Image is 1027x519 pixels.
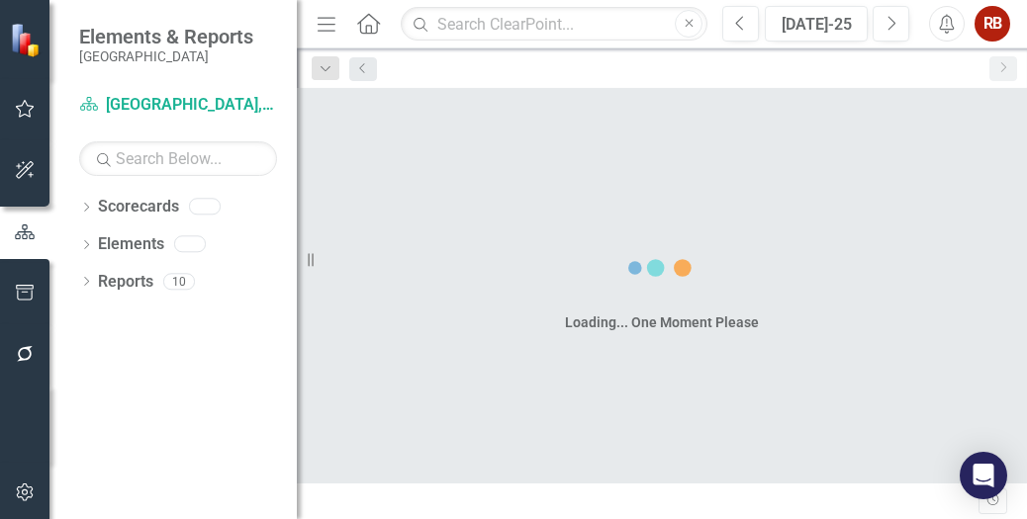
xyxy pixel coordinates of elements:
a: [GEOGRAPHIC_DATA], [GEOGRAPHIC_DATA] Business Initiatives [79,94,277,117]
button: [DATE]-25 [765,6,868,42]
input: Search Below... [79,141,277,176]
div: Open Intercom Messenger [960,452,1007,499]
span: Elements & Reports [79,25,253,48]
a: Elements [98,233,164,256]
a: Reports [98,271,153,294]
div: Loading... One Moment Please [565,312,759,332]
div: 10 [163,273,195,290]
button: RB [975,6,1010,42]
input: Search ClearPoint... [401,7,707,42]
a: Scorecards [98,196,179,218]
img: ClearPoint Strategy [10,22,45,56]
div: [DATE]-25 [772,13,861,37]
small: [GEOGRAPHIC_DATA] [79,48,253,64]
